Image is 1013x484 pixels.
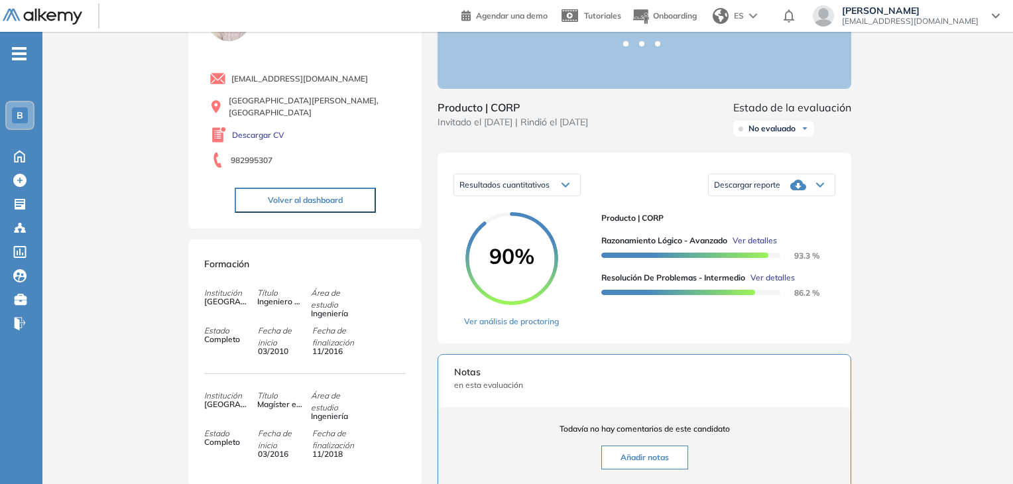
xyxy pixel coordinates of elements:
span: [GEOGRAPHIC_DATA] [204,398,249,410]
img: arrow [749,13,757,19]
span: Completo [204,333,249,345]
button: Ver detalles [745,272,795,284]
span: Fecha de finalización [312,325,365,349]
span: Título [257,390,310,402]
span: Agendar una demo [476,11,548,21]
span: Todavía no hay comentarios de este candidato [454,423,835,435]
span: Ingeniería [311,308,356,320]
span: Producto | CORP [601,212,825,224]
span: Tutoriales [584,11,621,21]
span: Notas [454,365,835,379]
span: Área de estudio [311,390,364,414]
span: Fecha de finalización [312,428,365,452]
span: 93.3 % [778,251,819,261]
span: Completo [204,436,249,448]
span: Ver detalles [750,272,795,284]
button: Ver detalles [727,235,777,247]
span: ES [734,10,744,22]
span: Área de estudio [311,287,364,311]
span: Ingeniero Civil de Industrias, con diploma en Ingeniería en TI [257,296,302,308]
span: [PERSON_NAME] [842,5,979,16]
iframe: Chat Widget [775,331,1013,484]
span: 90% [465,245,558,267]
span: Resolución de problemas - Intermedio [601,272,745,284]
span: [GEOGRAPHIC_DATA][PERSON_NAME], [GEOGRAPHIC_DATA] [229,95,406,119]
span: Descargar reporte [714,180,780,190]
span: Título [257,287,310,299]
span: Estado de la evaluación [733,99,851,115]
span: 03/2016 [258,448,303,460]
a: Agendar una demo [461,7,548,23]
span: 03/2010 [258,345,303,357]
span: No evaluado [748,123,796,134]
span: [GEOGRAPHIC_DATA] [204,296,249,308]
a: Descargar CV [232,129,284,141]
button: Añadir notas [601,446,688,469]
span: B [17,110,23,121]
span: Razonamiento Lógico - Avanzado [601,235,727,247]
a: Ver análisis de proctoring [464,316,559,328]
span: [EMAIL_ADDRESS][DOMAIN_NAME] [231,73,368,85]
span: Magíster en Ciencias de la Ingeniería [257,398,302,410]
span: Resultados cuantitativos [459,180,550,190]
img: world [713,8,729,24]
div: Widget de chat [775,331,1013,484]
button: Volver al dashboard [235,188,376,213]
span: Producto | CORP [438,99,588,115]
span: 982995307 [231,154,272,166]
span: Onboarding [653,11,697,21]
img: Logo [3,9,82,25]
img: Ícono de flecha [801,125,809,133]
span: Fecha de inicio [258,325,311,349]
i: - [12,52,27,55]
button: Onboarding [632,2,697,30]
span: Fecha de inicio [258,428,311,452]
span: Formación [204,258,249,270]
span: Institución [204,390,257,402]
span: en esta evaluación [454,379,835,391]
span: Estado [204,428,257,440]
span: [EMAIL_ADDRESS][DOMAIN_NAME] [842,16,979,27]
span: Ver detalles [733,235,777,247]
span: Estado [204,325,257,337]
span: 11/2016 [312,345,357,357]
span: Ingeniería [311,410,356,422]
span: 11/2018 [312,448,357,460]
span: 86.2 % [778,288,819,298]
span: Institución [204,287,257,299]
span: Invitado el [DATE] | Rindió el [DATE] [438,115,588,129]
